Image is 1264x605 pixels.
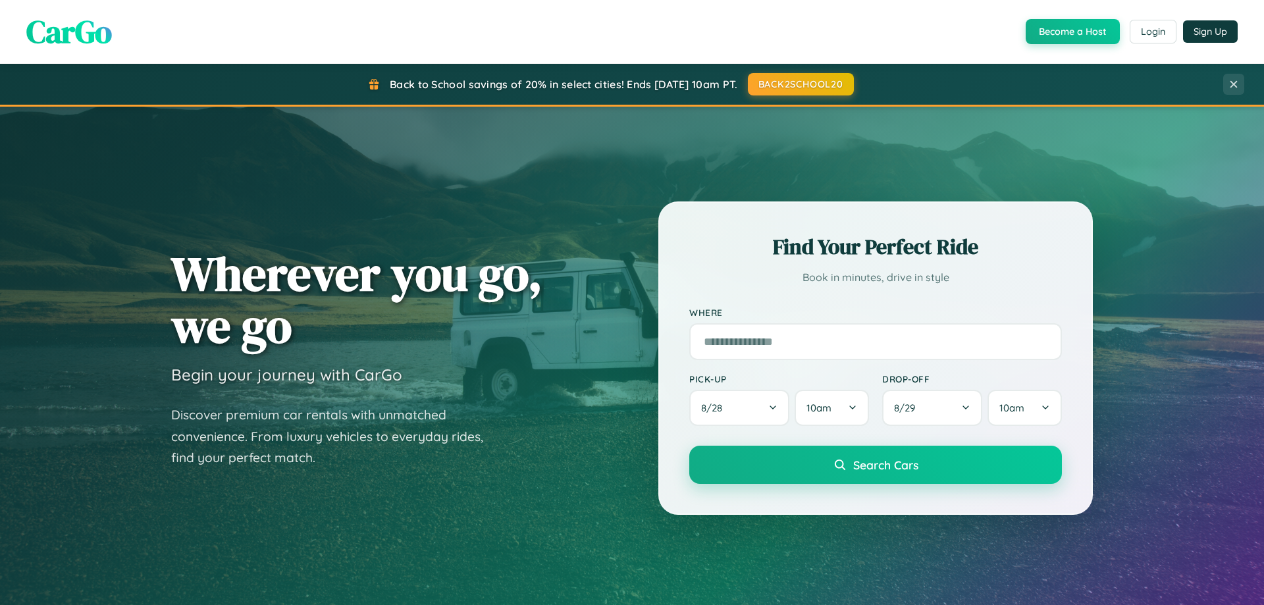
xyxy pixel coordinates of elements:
label: Pick-up [689,373,869,384]
span: 8 / 29 [894,402,922,414]
span: CarGo [26,10,112,53]
button: BACK2SCHOOL20 [748,73,854,95]
label: Drop-off [882,373,1062,384]
button: Become a Host [1026,19,1120,44]
h1: Wherever you go, we go [171,248,542,352]
button: Sign Up [1183,20,1238,43]
button: 8/29 [882,390,982,426]
p: Book in minutes, drive in style [689,268,1062,287]
p: Discover premium car rentals with unmatched convenience. From luxury vehicles to everyday rides, ... [171,404,500,469]
span: 8 / 28 [701,402,729,414]
h2: Find Your Perfect Ride [689,232,1062,261]
h3: Begin your journey with CarGo [171,365,402,384]
button: 10am [987,390,1062,426]
span: 10am [806,402,831,414]
button: Search Cars [689,446,1062,484]
span: Back to School savings of 20% in select cities! Ends [DATE] 10am PT. [390,78,737,91]
span: 10am [999,402,1024,414]
button: 8/28 [689,390,789,426]
span: Search Cars [853,458,918,472]
button: 10am [795,390,869,426]
button: Login [1130,20,1176,43]
label: Where [689,307,1062,318]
